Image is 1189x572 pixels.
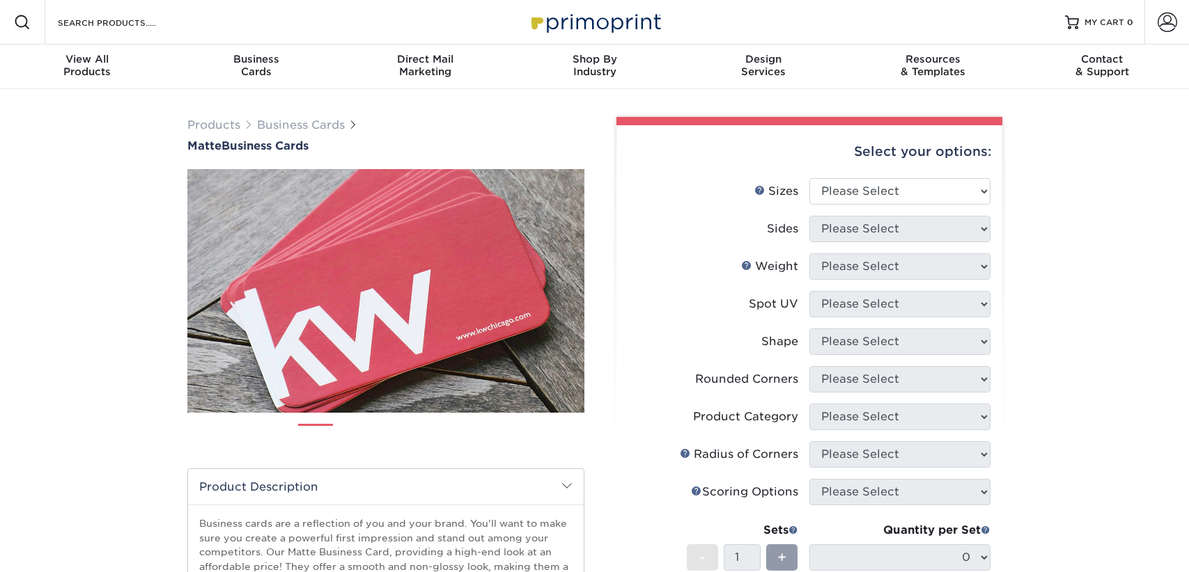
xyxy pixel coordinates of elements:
a: DesignServices [679,45,848,89]
div: Services [679,53,848,78]
img: Business Cards 04 [438,418,473,453]
div: Cards [171,53,341,78]
img: Primoprint [525,7,665,37]
a: Direct MailMarketing [341,45,510,89]
div: Sides [767,221,798,237]
a: Shop ByIndustry [510,45,679,89]
div: Quantity per Set [809,522,990,539]
span: Contact [1018,53,1187,65]
span: View All [3,53,172,65]
img: Business Cards 01 [298,419,333,454]
a: Products [187,118,240,132]
div: Weight [741,258,798,275]
span: Design [679,53,848,65]
img: Business Cards 02 [345,418,380,453]
a: BusinessCards [171,45,341,89]
a: Contact& Support [1018,45,1187,89]
span: Direct Mail [341,53,510,65]
img: Business Cards 03 [391,418,426,453]
a: Business Cards [257,118,345,132]
span: - [699,547,706,568]
a: View AllProducts [3,45,172,89]
div: Marketing [341,53,510,78]
span: Matte [187,139,222,152]
span: + [777,547,786,568]
div: & Templates [848,53,1018,78]
span: MY CART [1085,17,1124,29]
div: Spot UV [749,296,798,312]
div: Radius of Corners [680,446,798,463]
h1: Business Cards [187,139,584,152]
span: Resources [848,53,1018,65]
div: Industry [510,53,679,78]
div: Product Category [693,408,798,425]
img: Matte 01 [187,93,584,489]
div: Select your options: [628,125,991,178]
span: Shop By [510,53,679,65]
div: Rounded Corners [695,371,798,388]
div: Shape [761,333,798,350]
a: Resources& Templates [848,45,1018,89]
div: Products [3,53,172,78]
span: 0 [1127,17,1133,27]
h2: Product Description [188,469,584,505]
span: Business [171,53,341,65]
div: Sets [687,522,798,539]
a: MatteBusiness Cards [187,139,584,152]
div: Scoring Options [691,484,798,500]
div: & Support [1018,53,1187,78]
div: Sizes [754,183,798,200]
input: SEARCH PRODUCTS..... [56,14,192,31]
